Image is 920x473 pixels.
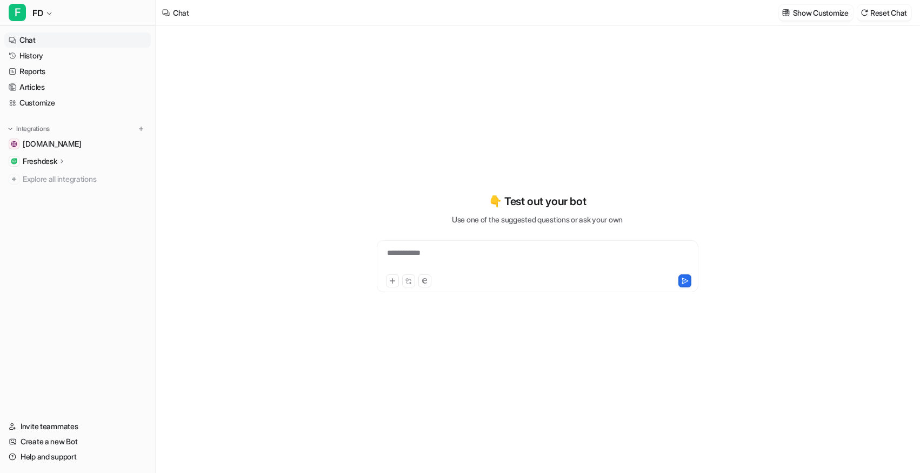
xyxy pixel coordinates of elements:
a: Chat [4,32,151,48]
a: Help and support [4,449,151,464]
button: Reset Chat [857,5,911,21]
a: History [4,48,151,63]
p: Integrations [16,124,50,133]
button: Integrations [4,123,53,134]
a: Customize [4,95,151,110]
img: expand menu [6,125,14,133]
span: Explore all integrations [23,170,146,188]
p: Use one of the suggested questions or ask your own [452,214,623,225]
a: Explore all integrations [4,172,151,187]
div: Chat [173,7,189,18]
span: F [9,4,26,21]
span: FD [32,5,43,21]
img: menu_add.svg [137,125,145,133]
p: Show Customize [793,7,849,18]
img: reset [861,9,868,17]
img: support.xyzreality.com [11,141,17,147]
span: [DOMAIN_NAME] [23,139,81,149]
img: customize [782,9,790,17]
a: Articles [4,80,151,95]
a: Create a new Bot [4,434,151,449]
a: Reports [4,64,151,79]
p: 👇 Test out your bot [489,193,586,209]
img: explore all integrations [9,174,19,185]
a: Invite teammates [4,419,151,434]
button: Show Customize [779,5,853,21]
a: support.xyzreality.com[DOMAIN_NAME] [4,136,151,152]
p: Freshdesk [23,156,57,167]
img: Freshdesk [11,158,17,165]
